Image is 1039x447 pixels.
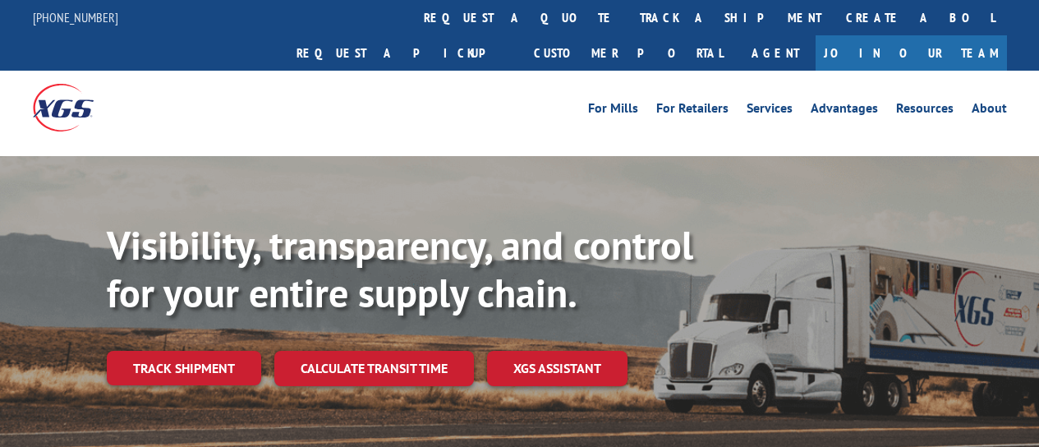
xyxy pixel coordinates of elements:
a: Resources [896,102,954,120]
a: For Retailers [656,102,729,120]
a: Join Our Team [816,35,1007,71]
a: Customer Portal [522,35,735,71]
a: [PHONE_NUMBER] [33,9,118,25]
a: Agent [735,35,816,71]
a: Track shipment [107,351,261,385]
a: XGS ASSISTANT [487,351,628,386]
a: About [972,102,1007,120]
a: Request a pickup [284,35,522,71]
a: For Mills [588,102,638,120]
b: Visibility, transparency, and control for your entire supply chain. [107,219,693,318]
a: Services [747,102,793,120]
a: Calculate transit time [274,351,474,386]
a: Advantages [811,102,878,120]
